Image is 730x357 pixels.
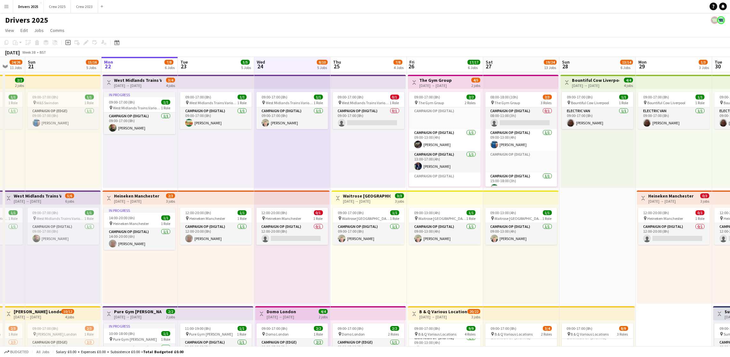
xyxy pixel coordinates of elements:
span: 3/4 [166,78,175,82]
span: Jobs [34,27,44,33]
span: M&S Swindon [37,100,59,105]
span: Tue [715,59,722,65]
span: 10/12 [61,309,74,314]
span: 1 Role [85,100,94,105]
span: 3/3 [395,193,404,198]
span: 17/17 [468,60,480,65]
h3: The Gym Group [419,77,452,83]
span: 08:00-18:00 (10h) [490,95,518,99]
span: Pure Gym [PERSON_NAME] [113,337,157,342]
div: 09:00-17:00 (8h)1/1 Bountiful Cow Liverpool1 RoleElectric Van1/109:00-17:00 (8h)[PERSON_NAME] [562,92,633,129]
div: 5 Jobs [241,65,251,70]
span: 1 Role [466,216,475,221]
span: 23 [179,63,188,70]
span: 30 [714,63,722,70]
span: 1/3 [699,60,708,65]
span: Heineken Manchester [189,216,225,221]
span: 24 [256,63,265,70]
span: 09:00-17:00 (8h) [338,326,364,331]
div: [DATE] → [DATE] [267,314,296,319]
app-card-role: Campaign Op (Digital)1/109:00-13:00 (4h)[PERSON_NAME] [485,223,557,245]
span: 1 Role [314,100,323,105]
span: 0/1 [696,210,704,215]
div: [DATE] → [DATE] [572,83,620,88]
div: In progress [104,323,175,329]
span: 5/6 [65,193,74,198]
a: View [3,26,17,35]
span: 9/9 [467,326,475,331]
span: 2/2 [15,78,24,82]
span: 1/1 [543,210,552,215]
span: 1 Role [85,216,94,221]
h3: Domo London [267,309,296,314]
span: Total Budgeted £0.00 [143,349,183,354]
app-job-card: 09:00-13:00 (4h)1/1 Waitrose [GEOGRAPHIC_DATA]1 RoleCampaign Op (Digital)1/109:00-13:00 (4h)[PERS... [485,208,557,245]
app-job-card: 12:00-20:00 (8h)1/1 Heineken Manchester1 RoleCampaign Op (Digital)1/112:00-20:00 (8h)[PERSON_NAME] [180,208,252,245]
span: West Midlands Trains Various Locations [266,100,314,105]
app-card-role-placeholder: Campaign Op (Digital) [409,173,481,194]
span: 1 Role [543,216,552,221]
div: 3 jobs [395,198,404,204]
span: 4/5 [471,78,480,82]
span: 09:00-17:00 (8h) [262,326,287,331]
span: 20/22 [468,309,480,314]
span: 1 Role [390,216,399,221]
span: 09:00-13:00 (4h) [414,210,440,215]
button: Drivers 2025 [13,0,44,13]
div: 09:00-17:00 (8h)1/1 M&S Swindon1 RoleCampaign Op (Edge)1/109:00-17:00 (8h)[PERSON_NAME] [27,92,99,129]
span: 1 Role [8,332,18,337]
app-job-card: 09:00-17:00 (8h)2/2 The Gym Group2 RolesCampaign Op (Digital)Campaign Op (Digital)1/109:00-13:00 ... [409,92,481,187]
div: 09:00-17:00 (8h)1/1 West Midlands Trains Various Locations1 RoleCampaign Op (Digital)1/109:00-17:... [256,92,328,129]
span: 09:00-17:00 (8h) [338,210,364,215]
span: [PERSON_NAME] London [37,332,77,337]
app-card-role: Campaign Op (Digital)1/109:00-13:00 (4h)[PERSON_NAME] [409,223,481,245]
app-card-role: Campaign Op (Digital)0/112:00-20:00 (8h) [256,223,328,245]
div: 09:00-17:00 (8h)1/1 West Midlands Trains Various Locations1 RoleCampaign Op (Digital)1/109:00-17:... [180,92,252,129]
span: Heineken Manchester [266,216,301,221]
div: In progress [104,92,175,97]
a: Comms [48,26,67,35]
span: 19/24 [544,60,557,65]
div: In progress14:00-20:00 (6h)1/1 Heineken Manchester1 RoleCampaign Op (Digital)1/114:00-20:00 (6h)[... [104,208,175,250]
app-card-role: Campaign Op (Digital)1/109:00-17:00 (8h)[PERSON_NAME] [180,107,252,129]
span: 12:00-20:00 (8h) [262,210,287,215]
span: Mon [104,59,113,65]
div: In progress [104,208,175,213]
app-card-role-placeholder: Campaign Op (Digital) [485,151,557,173]
div: 2 jobs [319,314,328,319]
span: 2 Roles [541,332,552,337]
button: Crew 2023 [71,0,98,13]
div: 6 Jobs [165,65,175,70]
span: 11:00-19:00 (8h) [185,326,211,331]
div: 4 jobs [624,82,633,88]
span: 1/1 [85,210,94,215]
span: Week 38 [21,50,37,55]
span: 27 [485,63,493,70]
app-card-role: Campaign Op (Digital)1/109:00-17:00 (8h)[PERSON_NAME] [27,223,99,245]
h3: Bountiful Cow Liverpool [572,77,620,83]
app-card-role-placeholder: Campaign Op (Digital) [485,334,557,356]
span: 1/1 [696,95,704,99]
span: 1/1 [161,331,170,336]
span: 1/1 [85,95,94,99]
app-card-role: Campaign Op (Digital)1/115:00-18:00 (3h)[PERSON_NAME] [485,173,557,194]
span: View [5,27,14,33]
span: 26 [408,63,414,70]
span: 1/1 [314,95,323,99]
div: 5 Jobs [86,65,98,70]
span: 7/8 [164,60,173,65]
span: 2/3 [166,193,175,198]
span: 09:00-17:00 (8h) [567,95,593,99]
span: 1 Role [314,332,323,337]
a: Edit [18,26,30,35]
span: 29 [637,63,647,70]
span: West Midlands Trains Various Locations [342,100,390,105]
span: 0/1 [314,210,323,215]
span: West Midlands Trains Various Locations [189,100,237,105]
span: 1/1 [238,95,247,99]
span: Sun [562,59,570,65]
span: Bountiful Cow Liverpool [647,100,685,105]
app-job-card: 09:00-17:00 (8h)0/1 West Midlands Trains Various Locations1 RoleCampaign Op (Digital)0/109:00-17:... [333,92,404,129]
span: Budgeted [10,350,29,354]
